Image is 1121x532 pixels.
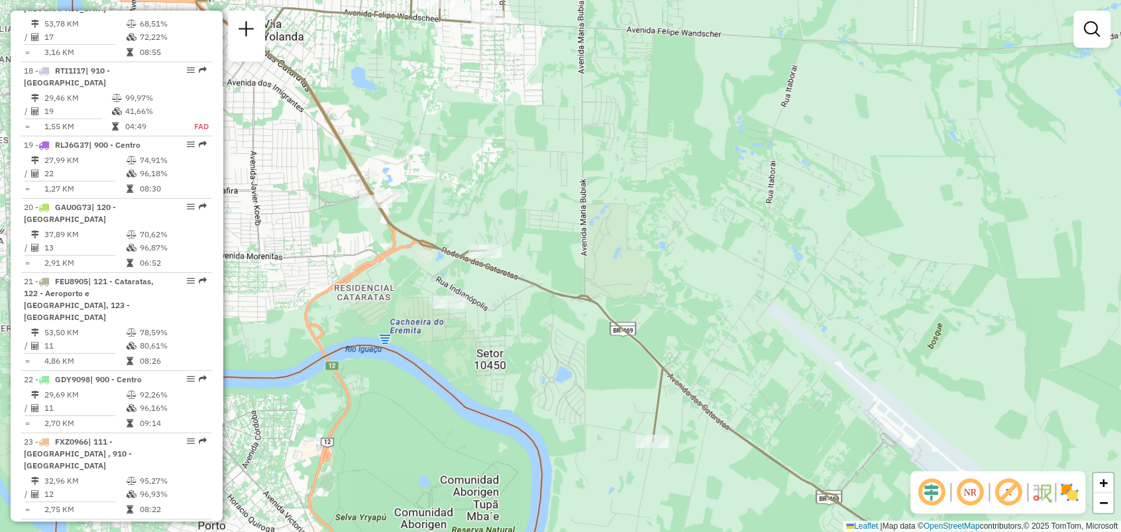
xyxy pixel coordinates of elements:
td: 1,27 KM [44,182,126,195]
i: Distância Total [31,20,39,28]
em: Rota exportada [199,375,207,383]
i: Total de Atividades [31,244,39,252]
i: Distância Total [31,231,39,239]
span: | 900 - Centro [89,140,140,150]
td: 96,87% [139,241,206,254]
td: 96,93% [139,488,206,501]
i: Tempo total em rota [127,357,133,365]
td: 92,26% [139,388,206,401]
td: 08:55 [139,46,206,59]
td: = [24,417,30,430]
i: % de utilização do peso [127,329,136,337]
div: Map data © contributors,© 2025 TomTom, Microsoft [843,521,1121,532]
td: 29,46 KM [44,91,111,105]
span: | [880,521,882,531]
em: Opções [187,140,195,148]
i: Tempo total em rota [127,48,133,56]
span: RLJ6G37 [55,140,89,150]
i: Distância Total [31,391,39,399]
td: 2,70 KM [44,417,126,430]
td: 41,66% [125,105,180,118]
td: 68,51% [139,17,206,30]
td: 4,86 KM [44,354,126,368]
i: Total de Atividades [31,33,39,41]
td: 12 [44,488,126,501]
td: 80,61% [139,339,206,352]
i: % de utilização da cubagem [127,244,136,252]
td: 13 [44,241,126,254]
a: Zoom in [1093,473,1113,493]
td: 08:22 [139,503,206,516]
td: = [24,256,30,270]
i: % de utilização do peso [127,231,136,239]
span: 22 - [24,374,142,384]
span: GDY9098 [55,374,90,384]
i: Distância Total [31,156,39,164]
span: Ocultar deslocamento [916,476,947,508]
img: Exibir/Ocultar setores [1059,482,1080,503]
td: 17 [44,30,126,44]
span: 18 - [24,66,110,87]
em: Rota exportada [199,277,207,285]
i: Tempo total em rota [127,259,133,267]
td: / [24,339,30,352]
i: Total de Atividades [31,490,39,498]
td: / [24,167,30,180]
i: Total de Atividades [31,107,39,115]
i: % de utilização do peso [127,391,136,399]
em: Rota exportada [199,437,207,445]
span: Exibir rótulo [992,476,1024,508]
td: / [24,401,30,415]
a: Exibir filtros [1079,16,1105,42]
td: 29,69 KM [44,388,126,401]
i: Total de Atividades [31,170,39,178]
td: 96,18% [139,167,206,180]
td: 06:52 [139,256,206,270]
i: Total de Atividades [31,342,39,350]
i: % de utilização da cubagem [127,33,136,41]
a: OpenStreetMap [924,521,980,531]
td: / [24,30,30,44]
td: / [24,241,30,254]
td: 09:14 [139,417,206,430]
em: Rota exportada [199,66,207,74]
span: 21 - [24,276,154,322]
td: / [24,488,30,501]
em: Opções [187,277,195,285]
i: Tempo total em rota [127,505,133,513]
td: FAD [180,120,209,133]
i: Tempo total em rota [127,419,133,427]
span: + [1099,474,1108,491]
em: Rota exportada [199,203,207,211]
td: 37,89 KM [44,228,126,241]
td: = [24,503,30,516]
td: / [24,105,30,118]
a: Zoom out [1093,493,1113,513]
i: Distância Total [31,94,39,102]
i: Total de Atividades [31,404,39,412]
td: = [24,182,30,195]
em: Opções [187,203,195,211]
em: Opções [187,375,195,383]
td: 3,16 KM [44,46,126,59]
span: − [1099,494,1108,511]
td: 95,27% [139,474,206,488]
em: Opções [187,66,195,74]
td: 2,91 KM [44,256,126,270]
img: Fluxo de ruas [1031,482,1052,503]
span: Ocultar NR [954,476,986,508]
td: 1,55 KM [44,120,111,133]
td: 08:26 [139,354,206,368]
td: 11 [44,401,126,415]
a: Leaflet [846,521,878,531]
i: Tempo total em rota [112,123,119,131]
i: Distância Total [31,477,39,485]
td: 2,75 KM [44,503,126,516]
a: Nova sessão e pesquisa [233,16,260,46]
span: RTI1I17 [55,66,85,76]
span: 19 - [24,140,140,150]
i: % de utilização da cubagem [127,490,136,498]
i: Distância Total [31,329,39,337]
td: = [24,354,30,368]
i: % de utilização da cubagem [127,170,136,178]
